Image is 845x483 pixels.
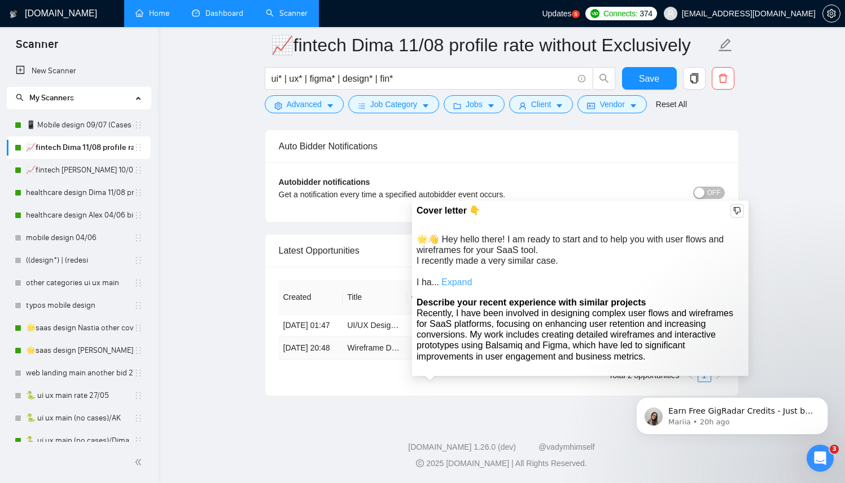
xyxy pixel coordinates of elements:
[629,101,637,110] span: caret-down
[417,297,744,308] div: Describe your recent experience with similar projects
[370,98,417,110] span: Job Category
[134,369,143,378] span: holder
[134,436,143,445] span: holder
[7,227,151,249] li: mobile design 04/06
[279,314,343,336] td: [DATE] 01:47
[7,294,151,317] li: typos mobile design
[26,429,134,452] a: 🐍 ui ux main (no cases)/Dima
[7,136,151,159] li: 📈fintech Dima 11/08 profile rate without Exclusively
[134,233,143,242] span: holder
[348,95,439,113] button: barsJob Categorycaret-down
[555,101,563,110] span: caret-down
[417,234,724,287] span: 🌟👋 Hey hello there! I am ready to start and to help you with user flows and wireframes for your S...
[7,407,151,429] li: 🐍 ui ux main (no cases)/AK
[279,178,370,187] b: Autobidder notifications
[599,98,624,110] span: Vendor
[416,459,424,467] span: copyright
[134,143,143,152] span: holder
[7,159,151,181] li: 📈fintech Alex 10/07 profile rate
[26,407,134,429] a: 🐍 ui ux main (no cases)/AK
[7,204,151,227] li: healthcare design Alex 04/06 bid in range
[26,204,134,227] a: healthcare design Alex 04/06 bid in range
[577,95,646,113] button: idcardVendorcaret-down
[134,414,143,423] span: holder
[7,272,151,294] li: other categories ui ux main
[538,442,595,451] a: @vadymhimself
[572,10,580,18] a: 5
[134,457,146,468] span: double-left
[134,278,143,287] span: holder
[26,294,134,317] a: typos mobile design
[343,314,407,336] td: UI/UX Designer for SaaS Tool – Refine Concept & Design for Core Screen
[279,336,343,360] td: [DATE] 20:48
[7,384,151,407] li: 🐍 ui ux main rate 27/05
[10,5,17,23] img: logo
[733,206,741,215] span: dislike
[683,67,706,90] button: copy
[265,95,344,113] button: settingAdvancedcaret-down
[707,187,721,199] span: OFF
[807,445,834,472] iframe: Intercom live chat
[134,391,143,400] span: holder
[640,7,652,20] span: 374
[542,9,571,18] span: Updates
[417,204,744,218] div: Cover letter 👇
[279,130,725,162] div: Auto Bidder Notifications
[279,280,343,314] th: Created
[26,272,134,294] a: other categories ui ux main
[587,101,595,110] span: idcard
[712,73,734,83] span: delete
[718,38,733,52] span: edit
[590,9,599,18] img: upwork-logo.png
[830,445,839,454] span: 3
[487,101,495,110] span: caret-down
[16,93,74,103] span: My Scanners
[279,234,725,267] div: Latest Opportunities
[422,101,430,110] span: caret-down
[272,72,573,86] input: Search Freelance Jobs...
[167,458,836,469] div: 2025 [DOMAIN_NAME] | All Rights Reserved.
[271,31,716,59] input: Scanner name...
[7,339,151,362] li: 🌟saas design Alex 27-03/06 check 90% rate
[134,346,143,355] span: holder
[134,301,143,310] span: holder
[287,98,322,110] span: Advanced
[7,114,151,136] li: 📱 Mobile design 09/07 (Cases & UX/UI Cat)
[417,234,744,288] div: 🌟👋 Hey hello there! I am ready to start and to help you with user flows and wireframes for your S...
[26,249,134,272] a: ((design*) | (redesi
[822,9,840,18] a: setting
[593,73,615,83] span: search
[656,98,687,110] a: Reset All
[619,374,845,453] iframe: Intercom notifications message
[578,75,585,82] span: info-circle
[358,101,366,110] span: bars
[622,67,677,90] button: Save
[26,227,134,249] a: mobile design 04/06
[343,280,407,314] th: Title
[134,166,143,175] span: holder
[7,181,151,204] li: healthcare design Dima 11/08 profile rate
[26,362,134,384] a: web landing main another bid 27/05
[417,308,744,362] div: Recently, I have been involved in designing complex user flows and wireframes for SaaS platforms,...
[134,121,143,130] span: holder
[26,384,134,407] a: 🐍 ui ux main rate 27/05
[603,7,637,20] span: Connects:
[279,188,614,201] div: Get a notification every time a specified autobidder event occurs.
[639,72,659,86] span: Save
[16,60,142,82] a: New Scanner
[347,343,581,352] a: Wireframe Designer who is obsessed with user flows for SaaS Tool
[29,93,74,103] span: My Scanners
[7,249,151,272] li: ((design*) | (redesi
[408,442,516,451] a: [DOMAIN_NAME] 1.26.0 (dev)
[407,280,471,314] th: Cover Letter
[134,324,143,333] span: holder
[7,317,151,339] li: 🌟saas design Nastia other cover 27/05
[343,336,407,360] td: Wireframe Designer who is obsessed with user flows for SaaS Tool
[531,98,551,110] span: Client
[667,10,675,17] span: user
[135,8,169,18] a: homeHome
[466,98,483,110] span: Jobs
